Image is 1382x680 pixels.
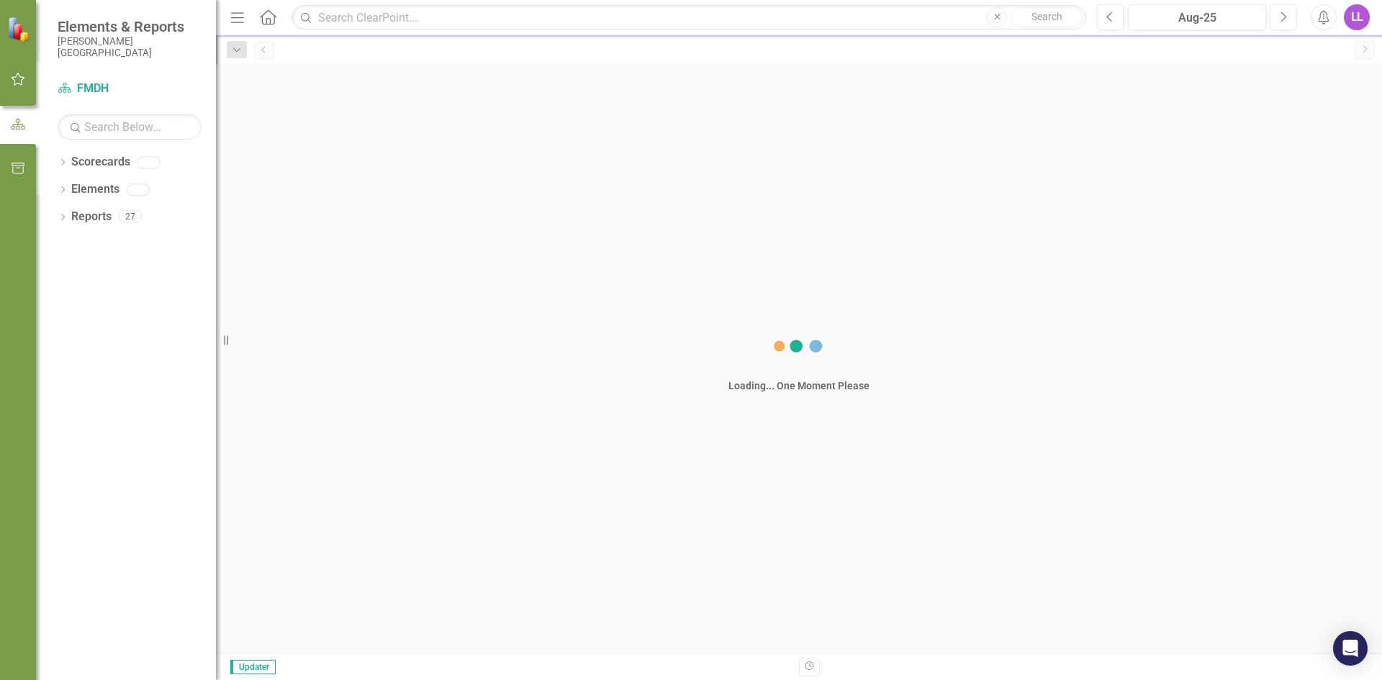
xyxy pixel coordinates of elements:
div: 27 [119,211,142,223]
small: [PERSON_NAME][GEOGRAPHIC_DATA] [58,35,202,59]
span: Search [1031,11,1062,22]
img: ClearPoint Strategy [6,16,32,42]
button: Search [1011,7,1083,27]
input: Search Below... [58,114,202,140]
span: Updater [230,660,276,674]
a: Elements [71,181,119,198]
div: Open Intercom Messenger [1333,631,1368,666]
div: Loading... One Moment Please [728,378,870,393]
a: FMDH [58,81,202,97]
input: Search ClearPoint... [292,5,1086,30]
div: Aug-25 [1133,9,1261,27]
span: Elements & Reports [58,18,202,35]
a: Scorecards [71,154,130,171]
button: LL [1344,4,1370,30]
a: Reports [71,209,112,225]
button: Aug-25 [1128,4,1266,30]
